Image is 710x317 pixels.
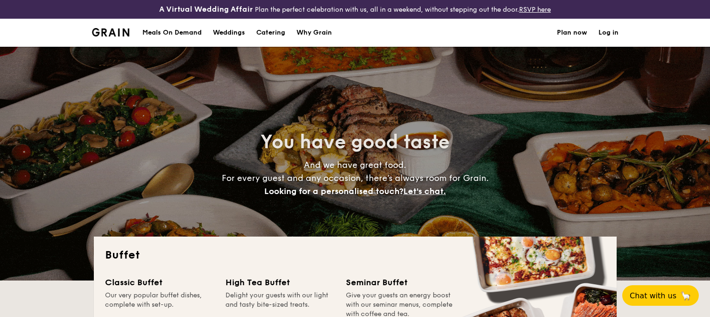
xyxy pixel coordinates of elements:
[105,276,214,289] div: Classic Buffet
[222,160,489,196] span: And we have great food. For every guest and any occasion, there’s always room for Grain.
[291,19,337,47] a: Why Grain
[213,19,245,47] div: Weddings
[92,28,130,36] img: Grain
[119,4,592,15] div: Plan the perfect celebration with us, all in a weekend, without stepping out the door.
[207,19,251,47] a: Weddings
[225,276,335,289] div: High Tea Buffet
[142,19,202,47] div: Meals On Demand
[346,276,455,289] div: Seminar Buffet
[630,291,676,300] span: Chat with us
[105,248,605,263] h2: Buffet
[260,131,450,153] span: You have good taste
[251,19,291,47] a: Catering
[159,4,253,15] h4: A Virtual Wedding Affair
[92,28,130,36] a: Logotype
[622,285,699,306] button: Chat with us🦙
[680,290,691,301] span: 🦙
[598,19,619,47] a: Log in
[256,19,285,47] h1: Catering
[137,19,207,47] a: Meals On Demand
[519,6,551,14] a: RSVP here
[264,186,403,196] span: Looking for a personalised touch?
[403,186,446,196] span: Let's chat.
[557,19,587,47] a: Plan now
[296,19,332,47] div: Why Grain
